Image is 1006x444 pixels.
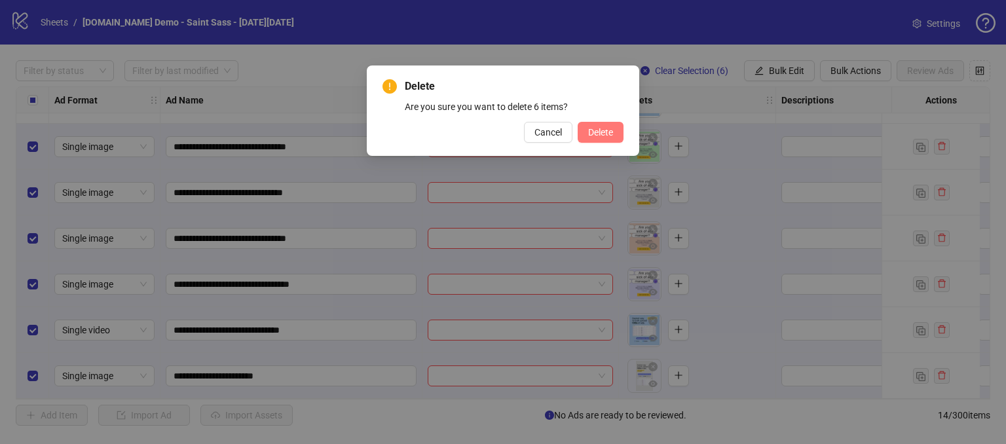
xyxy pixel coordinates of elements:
span: Delete [588,127,613,138]
div: Are you sure you want to delete 6 items? [405,100,624,114]
span: exclamation-circle [382,79,397,94]
span: Delete [405,79,624,94]
button: Delete [578,122,624,143]
span: Cancel [534,127,562,138]
button: Cancel [524,122,572,143]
